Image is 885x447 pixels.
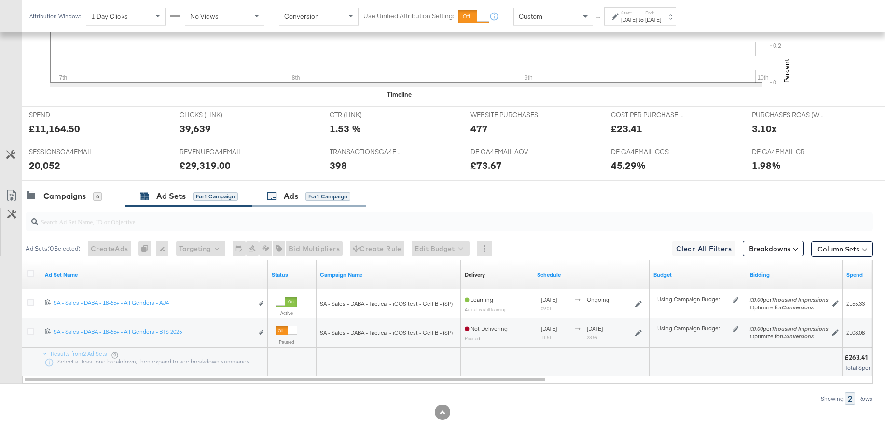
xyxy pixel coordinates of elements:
span: [DATE] [587,325,603,332]
div: Using Campaign Budget [657,295,731,303]
sub: Ad set is still learning. [465,307,508,312]
span: REVENUEGA4EMAIL [180,147,252,156]
em: Thousand Impressions [772,296,828,303]
span: ↑ [594,16,603,20]
div: Timeline [387,90,412,99]
div: 6 [93,192,102,201]
label: Active [276,310,297,316]
div: 2 [845,392,855,405]
sub: 11:51 [541,335,552,340]
span: 1 Day Clicks [91,12,128,21]
button: Breakdowns [743,241,804,256]
div: SA - Sales - DABA - 18-65+ - All Genders - BTS 2025 [54,328,253,335]
div: 39,639 [180,122,211,136]
div: SA - Sales - DABA - 18-65+ - All Genders - AJ4 [54,299,253,307]
em: Conversions [782,304,814,311]
div: Ad Sets ( 0 Selected) [26,244,81,253]
span: TRANSACTIONSGA4EMAIL [330,147,402,156]
span: CTR (LINK) [330,111,402,120]
span: Custom [519,12,542,21]
label: Paused [276,339,297,345]
span: SESSIONSGA4EMAIL [29,147,101,156]
button: Clear All Filters [672,241,735,256]
span: SA - Sales - DABA - Tactical - iCOS test - Cell B - (SP) [320,329,453,336]
label: Use Unified Attribution Setting: [363,12,454,21]
div: £73.67 [470,158,502,172]
span: No Views [190,12,219,21]
div: 20,052 [29,158,60,172]
em: £0.00 [750,325,763,332]
span: CLICKS (LINK) [180,111,252,120]
div: for 1 Campaign [193,192,238,201]
div: for 1 Campaign [305,192,350,201]
sub: Paused [465,335,480,341]
span: PURCHASES ROAS (WEBSITE EVENTS) [752,111,824,120]
span: Clear All Filters [676,243,732,255]
a: Your Ad Set name. [45,271,264,279]
button: Column Sets [811,241,873,257]
div: 1.53 % [330,122,361,136]
a: Shows the current budget of Ad Set. [653,271,742,279]
em: Thousand Impressions [772,325,828,332]
div: Optimize for [750,304,828,311]
span: DE GA4EMAIL COS [611,147,683,156]
strong: to [637,16,645,23]
label: End: [645,10,661,16]
div: 398 [330,158,347,172]
div: 0 [138,241,156,256]
span: [DATE] [541,325,557,332]
div: 3.10x [752,122,777,136]
div: Ads [284,191,298,202]
div: 1.98% [752,158,781,172]
div: Optimize for [750,333,828,340]
div: [DATE] [645,16,661,24]
div: £23.41 [611,122,642,136]
div: Delivery [465,271,485,279]
div: Ad Sets [156,191,186,202]
span: Total Spend [845,364,875,371]
a: SA - Sales - DABA - 18-65+ - All Genders - AJ4 [54,299,253,309]
em: £0.00 [750,296,763,303]
div: 45.29% [611,158,646,172]
a: Your campaign name. [320,271,457,279]
span: SPEND [29,111,101,120]
a: Shows your bid and optimisation settings for this Ad Set. [750,271,839,279]
div: £29,319.00 [180,158,231,172]
div: £11,164.50 [29,122,80,136]
span: DE GA4EMAIL CR [752,147,824,156]
label: Start: [621,10,637,16]
div: 477 [470,122,488,136]
div: [DATE] [621,16,637,24]
sub: 23:59 [587,335,597,340]
a: Reflects the ability of your Ad Set to achieve delivery based on ad states, schedule and budget. [465,271,485,279]
span: SA - Sales - DABA - Tactical - iCOS test - Cell B - (SP) [320,300,453,307]
div: Attribution Window: [29,13,81,20]
sub: 09:01 [541,306,552,311]
span: per [750,325,828,332]
input: Search Ad Set Name, ID or Objective [38,208,796,227]
span: Learning [465,296,493,303]
div: Showing: [820,395,845,402]
span: WEBSITE PURCHASES [470,111,543,120]
span: Conversion [284,12,319,21]
div: Using Campaign Budget [657,324,731,332]
span: DE GA4EMAIL AOV [470,147,543,156]
div: £263.41 [844,353,871,362]
em: Conversions [782,333,814,340]
span: per [750,296,828,303]
span: [DATE] [541,296,557,303]
div: Rows [858,395,873,402]
a: SA - Sales - DABA - 18-65+ - All Genders - BTS 2025 [54,328,253,338]
span: COST PER PURCHASE (WEBSITE EVENTS) [611,111,683,120]
span: Not Delivering [465,325,508,332]
a: Shows when your Ad Set is scheduled to deliver. [537,271,646,279]
span: ongoing [587,296,609,303]
div: Campaigns [43,191,86,202]
text: Percent [782,59,791,83]
a: Shows the current state of your Ad Set. [272,271,312,279]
